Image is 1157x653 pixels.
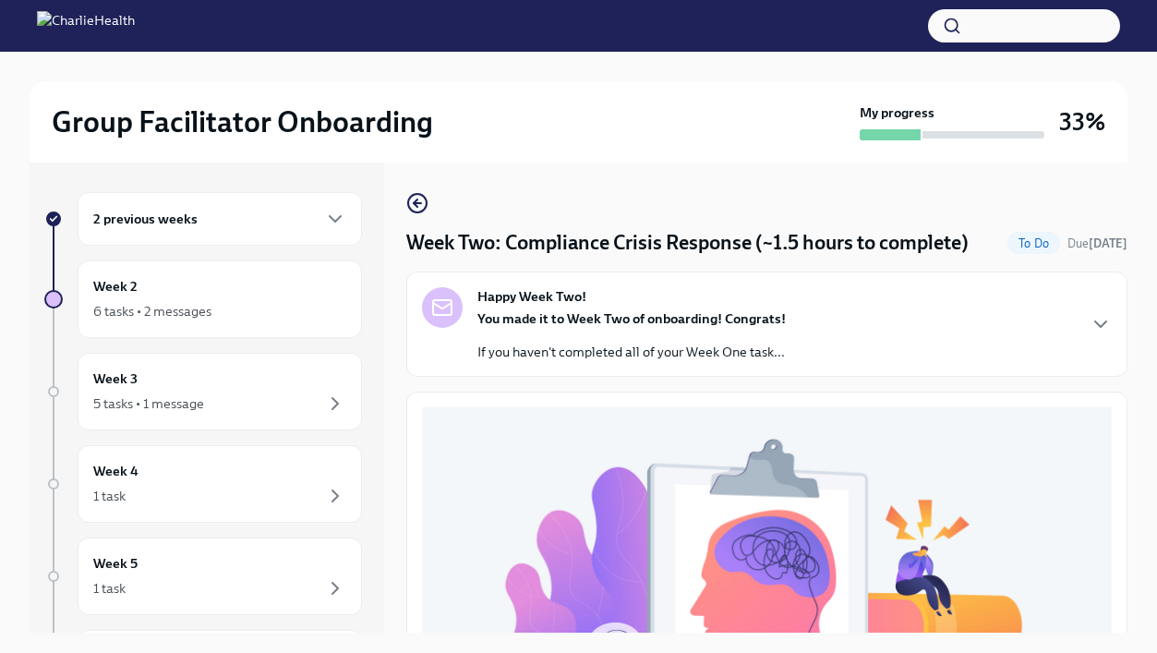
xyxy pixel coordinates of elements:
h6: Week 2 [93,276,138,296]
div: 1 task [93,487,126,505]
div: 5 tasks • 1 message [93,394,204,413]
h6: Week 4 [93,461,139,481]
span: To Do [1007,236,1060,250]
h3: 33% [1059,105,1105,139]
a: Week 51 task [44,538,362,615]
span: Due [1067,236,1127,250]
strong: Happy Week Two! [477,287,586,306]
div: 6 tasks • 2 messages [93,302,211,320]
strong: My progress [860,103,934,122]
a: Week 26 tasks • 2 messages [44,260,362,338]
p: If you haven't completed all of your Week One task... [477,343,786,361]
div: 2 previous weeks [78,192,362,246]
strong: [DATE] [1089,236,1127,250]
h6: Week 5 [93,553,138,574]
img: CharlieHealth [37,11,135,41]
h2: Group Facilitator Onboarding [52,103,433,140]
strong: You made it to Week Two of onboarding! Congrats! [477,310,786,327]
div: 1 task [93,579,126,598]
h4: Week Two: Compliance Crisis Response (~1.5 hours to complete) [406,229,969,257]
a: Week 41 task [44,445,362,523]
h6: Week 3 [93,369,138,389]
span: October 6th, 2025 10:00 [1067,235,1127,252]
a: Week 35 tasks • 1 message [44,353,362,430]
h6: 2 previous weeks [93,209,198,229]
